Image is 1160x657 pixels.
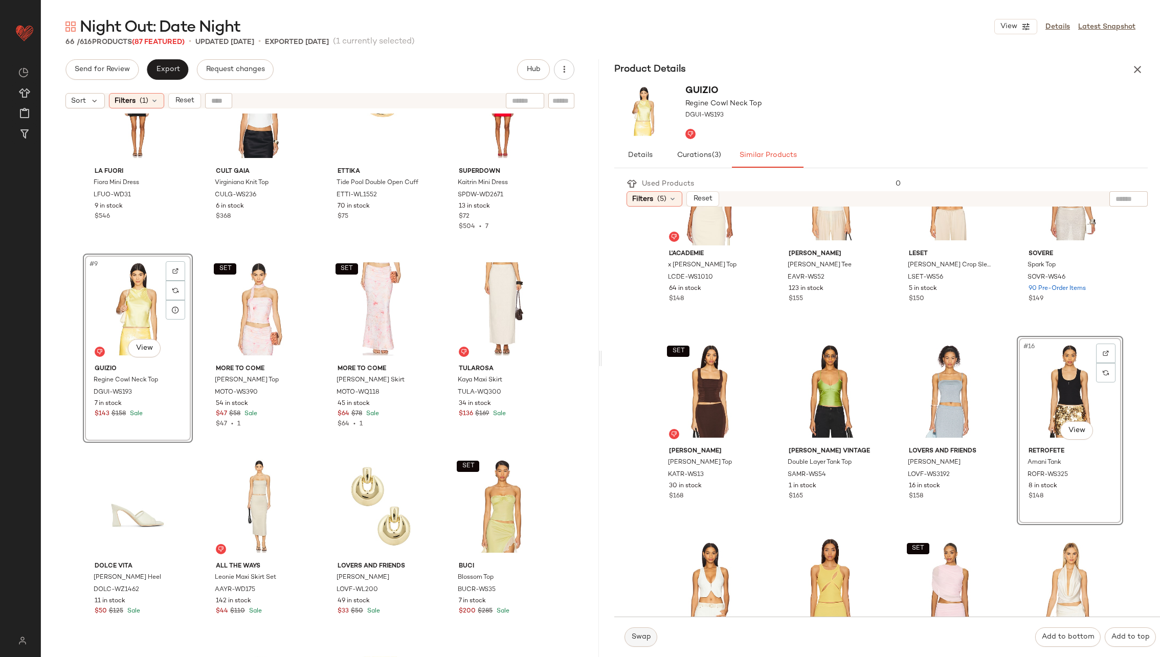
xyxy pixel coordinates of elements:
span: [PERSON_NAME] Heel [94,573,161,582]
span: $47 [216,421,227,427]
img: LOVF-WL200_V1.jpg [329,455,432,558]
span: $200 [459,607,476,616]
span: $368 [216,212,231,221]
img: svg%3e [461,349,467,355]
span: $148 [669,294,684,304]
span: $158 [909,492,923,501]
button: Export [147,59,188,80]
span: Kaitrin Mini Dress [458,178,508,188]
span: LOVF-WL200 [337,585,378,595]
span: Hub [526,65,541,74]
span: Export [155,65,180,74]
span: $504 [459,223,475,230]
img: svg%3e [172,268,179,274]
p: updated [DATE] [195,37,254,48]
span: $165 [789,492,803,501]
span: LESET [909,250,992,259]
img: heart_red.DM2ytmEG.svg [14,22,35,43]
button: Hub [517,59,550,80]
span: (1) [140,96,148,106]
button: View [128,339,161,357]
span: SAMR-WS54 [788,470,826,480]
span: Amani Tank [1028,458,1061,467]
span: 16 in stock [909,482,940,491]
span: $44 [216,607,228,616]
span: Add to bottom [1041,633,1095,641]
img: svg%3e [1103,350,1109,356]
span: x [PERSON_NAME] Top [668,261,737,270]
a: Latest Snapshot [1078,21,1135,32]
span: • [227,421,237,427]
span: $72 [459,212,470,221]
span: • [475,223,485,230]
button: SET [907,543,929,554]
p: Exported [DATE] [265,37,329,48]
span: Swap [631,633,651,641]
span: $169 [475,410,489,419]
span: SET [672,348,684,355]
button: SET [457,461,479,472]
h3: Product Details [602,62,698,77]
img: AMAN-WS1135_V1.jpg [901,537,1000,640]
img: svg%3e [65,21,76,32]
span: $150 [909,294,924,304]
span: SET [340,265,353,273]
span: Sale [247,608,262,615]
span: 49 in stock [338,597,370,606]
img: svg%3e [97,349,103,355]
span: #9 [88,259,100,269]
span: Sort [71,96,86,106]
button: View [994,19,1037,34]
span: 13 in stock [459,202,490,211]
span: Request changes [206,65,265,74]
span: LOVF-WS3192 [908,470,950,480]
span: $64 [338,421,349,427]
span: Leonie Maxi Skirt Set [215,573,276,582]
span: SET [911,545,924,552]
span: $47 [216,410,227,419]
span: (87 Featured) [132,38,185,46]
span: Blossom Top [458,573,494,582]
img: DGUI-WS193_V1.jpg [614,84,673,139]
span: Double Layer Tank Top [788,458,852,467]
span: SET [462,463,475,470]
a: Details [1045,21,1070,32]
img: GAME-WS213_V1.jpg [661,537,760,640]
span: DGUI-WS193 [685,111,724,120]
span: View [1068,426,1085,435]
span: $285 [478,607,493,616]
span: Sale [365,608,380,615]
span: #16 [1022,342,1037,352]
button: SET [667,346,689,357]
img: MFAR-WS16_V1.jpg [780,537,880,640]
button: View [1060,421,1093,440]
span: View [136,344,153,352]
span: MOTO-WQ118 [337,388,380,397]
button: Reset [686,191,719,207]
span: EAVR-WS52 [788,273,824,282]
img: MOTO-WQ118_V1.jpg [329,257,432,360]
span: MORE TO COME [216,365,302,374]
span: Sale [364,411,379,417]
span: TULA-WQ300 [458,388,501,397]
span: LA FUORI [95,167,181,176]
span: 64 in stock [669,284,701,293]
span: ROFR-WS325 [1028,470,1068,480]
span: SOVERE [1029,250,1111,259]
img: LOVF-WS3192_V1.jpg [901,339,1000,443]
span: Similar Products [739,151,796,160]
span: CULG-WS236 [215,191,256,200]
span: Tularosa [459,365,545,374]
span: Filters [115,96,136,106]
span: Sale [125,608,140,615]
span: superdown [459,167,545,176]
span: $546 [95,212,110,221]
span: Sale [491,411,506,417]
img: AAYR-WD175_V1.jpg [208,455,310,558]
img: SAMR-WS54_V1.jpg [780,339,880,443]
span: 54 in stock [216,399,248,409]
span: 66 / [65,38,80,46]
div: Products [65,37,185,48]
span: Details [627,151,652,160]
span: BUCR-WS35 [458,585,496,595]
